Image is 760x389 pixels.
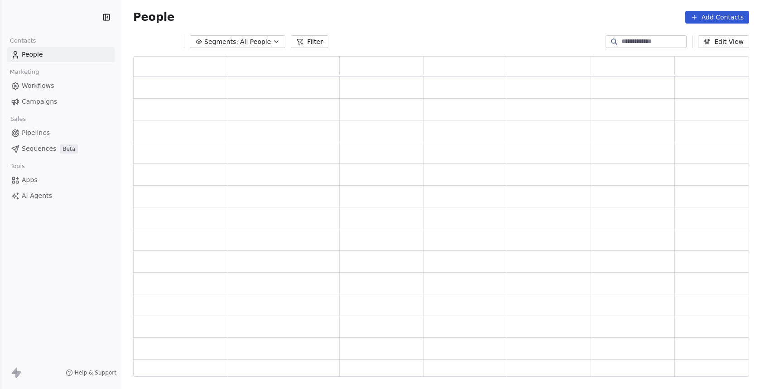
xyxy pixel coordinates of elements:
[22,50,43,59] span: People
[7,188,115,203] a: AI Agents
[22,175,38,185] span: Apps
[75,369,116,376] span: Help & Support
[22,191,52,201] span: AI Agents
[6,65,43,79] span: Marketing
[22,144,56,154] span: Sequences
[6,112,30,126] span: Sales
[133,10,174,24] span: People
[6,159,29,173] span: Tools
[204,37,238,47] span: Segments:
[7,78,115,93] a: Workflows
[22,81,54,91] span: Workflows
[240,37,271,47] span: All People
[685,11,749,24] button: Add Contacts
[7,173,115,187] a: Apps
[66,369,116,376] a: Help & Support
[7,47,115,62] a: People
[134,77,759,377] div: grid
[7,94,115,109] a: Campaigns
[291,35,328,48] button: Filter
[7,125,115,140] a: Pipelines
[22,97,57,106] span: Campaigns
[6,34,40,48] span: Contacts
[7,141,115,156] a: SequencesBeta
[60,144,78,154] span: Beta
[22,128,50,138] span: Pipelines
[698,35,749,48] button: Edit View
